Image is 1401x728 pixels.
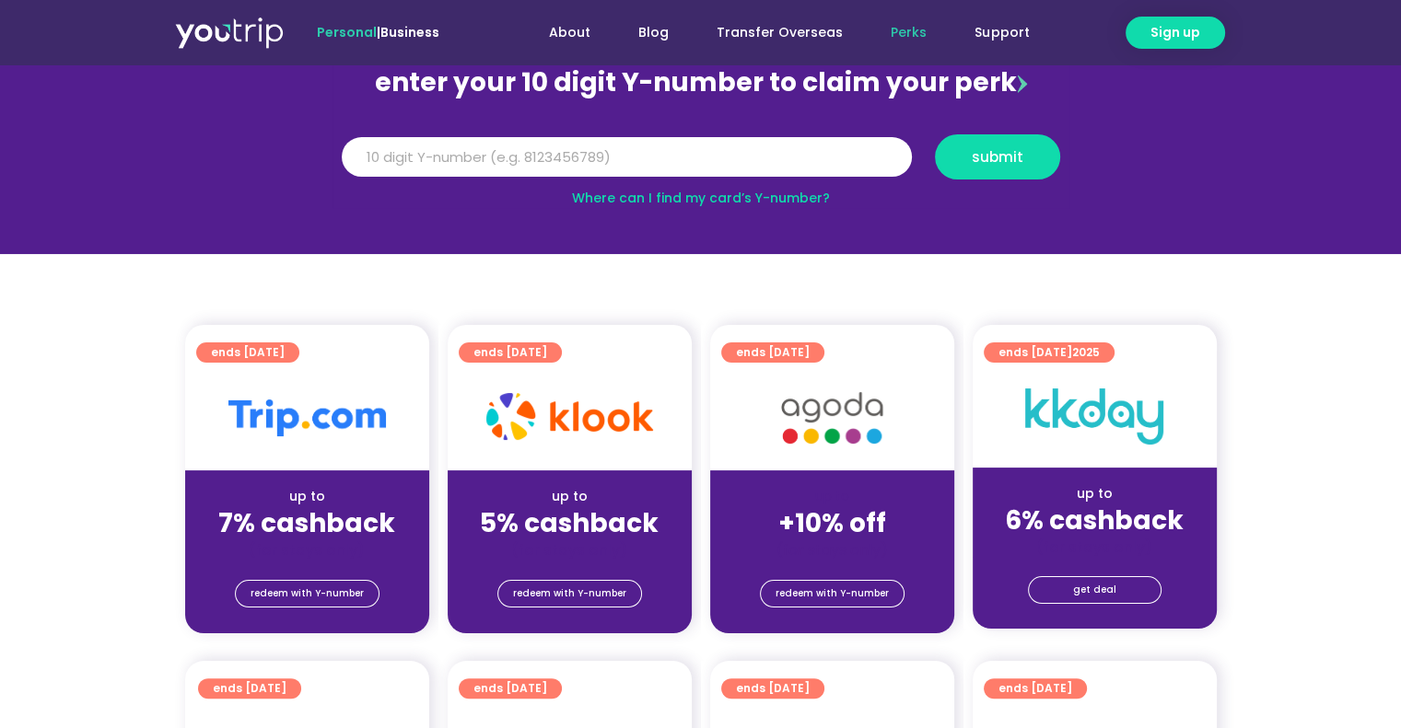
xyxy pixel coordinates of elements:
[998,342,1100,363] span: ends [DATE]
[987,484,1202,503] div: up to
[211,342,285,363] span: ends [DATE]
[736,342,810,363] span: ends [DATE]
[1072,344,1100,360] span: 2025
[1005,503,1184,538] strong: 6% cashback
[342,137,912,178] input: 10 digit Y-number (e.g. 8123456789)
[251,581,364,607] span: redeem with Y-number
[998,678,1072,699] span: ends [DATE]
[513,581,626,607] span: redeem with Y-number
[1150,23,1200,42] span: Sign up
[342,134,1060,193] form: Y Number
[1126,17,1225,49] a: Sign up
[317,23,439,41] span: |
[489,16,1053,50] nav: Menu
[693,16,867,50] a: Transfer Overseas
[736,678,810,699] span: ends [DATE]
[380,23,439,41] a: Business
[218,505,395,541] strong: 7% cashback
[984,678,1087,699] a: ends [DATE]
[972,150,1023,164] span: submit
[525,16,614,50] a: About
[473,342,547,363] span: ends [DATE]
[196,342,299,363] a: ends [DATE]
[497,580,642,607] a: redeem with Y-number
[1073,577,1116,603] span: get deal
[235,580,379,607] a: redeem with Y-number
[815,487,849,505] span: up to
[721,342,824,363] a: ends [DATE]
[317,23,377,41] span: Personal
[984,342,1115,363] a: ends [DATE]2025
[935,134,1060,179] button: submit
[614,16,693,50] a: Blog
[572,189,830,207] a: Where can I find my card’s Y-number?
[333,59,1069,107] div: enter your 10 digit Y-number to claim your perk
[200,540,414,560] div: (for stays only)
[1028,576,1162,604] a: get deal
[867,16,951,50] a: Perks
[198,678,301,699] a: ends [DATE]
[213,678,286,699] span: ends [DATE]
[473,678,547,699] span: ends [DATE]
[760,580,905,607] a: redeem with Y-number
[480,505,659,541] strong: 5% cashback
[951,16,1053,50] a: Support
[462,487,677,506] div: up to
[776,581,889,607] span: redeem with Y-number
[459,678,562,699] a: ends [DATE]
[721,678,824,699] a: ends [DATE]
[725,540,940,560] div: (for stays only)
[987,537,1202,557] div: (for stays only)
[459,342,562,363] a: ends [DATE]
[462,540,677,560] div: (for stays only)
[778,505,886,541] strong: +10% off
[200,487,414,506] div: up to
